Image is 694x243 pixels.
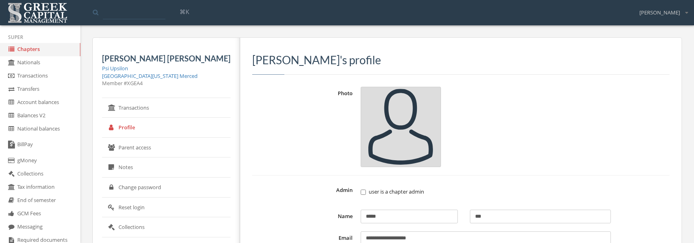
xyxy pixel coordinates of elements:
[102,80,231,87] div: Member # XGEA4
[102,178,231,198] a: Change password
[102,217,231,237] a: Collections
[180,8,189,16] span: ⌘K
[102,72,198,80] a: [GEOGRAPHIC_DATA][US_STATE] Merced
[102,65,128,72] a: Psi Upsilon
[102,198,231,218] a: Reset login
[252,87,357,167] label: Photo
[634,3,688,16] div: [PERSON_NAME]
[252,54,670,66] h3: [PERSON_NAME]'s profile
[102,98,231,118] a: Transactions
[102,54,231,63] h5: [PERSON_NAME] [PERSON_NAME]
[252,210,357,223] label: Name
[102,118,231,138] a: Profile
[102,138,231,158] a: Parent access
[361,188,611,196] label: user is a chapter admin
[361,190,366,195] input: user is a chapter admin
[102,157,231,178] a: Notes
[252,184,357,202] label: Admin
[639,9,680,16] span: [PERSON_NAME]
